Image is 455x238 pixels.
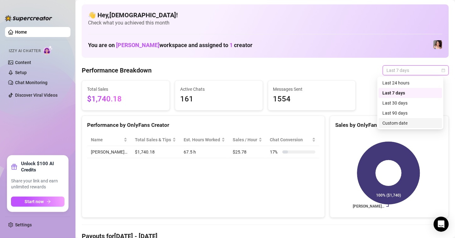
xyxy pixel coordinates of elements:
[87,121,319,129] div: Performance by OnlyFans Creator
[382,79,438,86] div: Last 24 hours
[273,93,351,105] span: 1554
[87,134,131,146] th: Name
[379,78,442,88] div: Last 24 hours
[47,199,51,204] span: arrow-right
[15,70,27,75] a: Setup
[433,40,442,49] img: Lauren
[11,164,17,170] span: gift
[43,46,53,55] img: AI Chatter
[82,66,152,75] h4: Performance Breakdown
[15,60,31,65] a: Content
[434,217,449,232] div: Open Intercom Messenger
[379,98,442,108] div: Last 30 days
[21,160,64,173] strong: Unlock $100 AI Credits
[88,19,442,26] span: Check what you achieved this month
[15,30,27,35] a: Home
[180,93,258,105] span: 161
[379,108,442,118] div: Last 90 days
[382,110,438,116] div: Last 90 days
[88,11,442,19] h4: 👋 Hey, [DEMOGRAPHIC_DATA] !
[11,197,64,207] button: Start nowarrow-right
[184,136,220,143] div: Est. Hours Worked
[441,68,445,72] span: calendar
[382,100,438,106] div: Last 30 days
[116,42,159,48] span: [PERSON_NAME]
[131,134,180,146] th: Total Sales & Tips
[386,66,445,75] span: Last 7 days
[5,15,52,21] img: logo-BBDzfeDw.svg
[25,199,44,204] span: Start now
[379,118,442,128] div: Custom date
[379,88,442,98] div: Last 7 days
[15,80,47,85] a: Chat Monitoring
[11,178,64,190] span: Share your link and earn unlimited rewards
[180,146,229,158] td: 67.5 h
[233,136,257,143] span: Sales / Hour
[266,134,319,146] th: Chat Conversion
[229,134,266,146] th: Sales / Hour
[270,149,280,155] span: 17 %
[270,136,310,143] span: Chat Conversion
[335,121,443,129] div: Sales by OnlyFans Creator
[382,120,438,127] div: Custom date
[91,136,122,143] span: Name
[180,86,258,93] span: Active Chats
[87,146,131,158] td: [PERSON_NAME]…
[88,42,252,49] h1: You are on workspace and assigned to creator
[9,48,41,54] span: Izzy AI Chatter
[87,93,164,105] span: $1,740.18
[230,42,233,48] span: 1
[382,89,438,96] div: Last 7 days
[353,204,384,209] text: [PERSON_NAME]…
[135,136,171,143] span: Total Sales & Tips
[229,146,266,158] td: $25.78
[15,222,32,227] a: Settings
[273,86,351,93] span: Messages Sent
[131,146,180,158] td: $1,740.18
[87,86,164,93] span: Total Sales
[15,93,58,98] a: Discover Viral Videos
